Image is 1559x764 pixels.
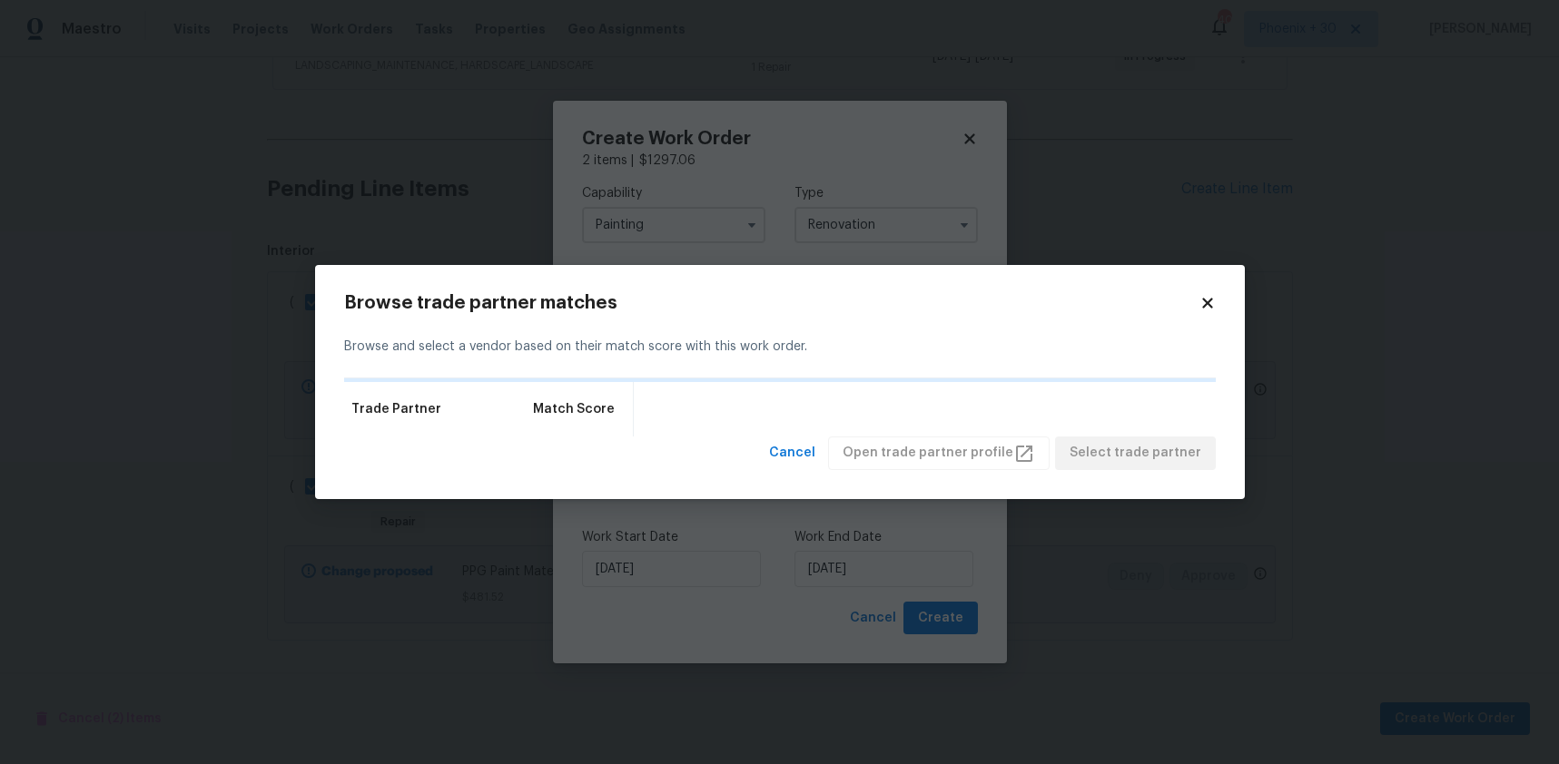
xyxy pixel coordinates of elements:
[344,316,1216,378] div: Browse and select a vendor based on their match score with this work order.
[351,400,441,418] span: Trade Partner
[344,294,1199,312] h2: Browse trade partner matches
[769,442,815,465] span: Cancel
[762,436,823,470] button: Cancel
[533,400,615,418] span: Match Score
